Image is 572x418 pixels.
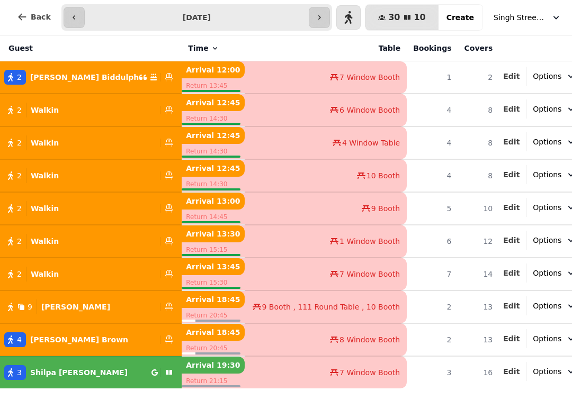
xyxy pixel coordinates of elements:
[407,94,458,126] td: 4
[28,302,32,312] span: 9
[407,258,458,290] td: 7
[446,14,474,21] span: Create
[182,210,244,224] p: Return 14:45
[31,269,59,279] p: Walkin
[533,235,561,246] span: Options
[182,308,244,323] p: Return 20:45
[30,367,128,378] p: Shilpa [PERSON_NAME]
[407,61,458,94] td: 1
[182,341,244,356] p: Return 20:45
[503,72,520,80] span: Edit
[182,160,244,177] p: Arrival 12:45
[407,323,458,356] td: 2
[182,374,244,388] p: Return 21:15
[407,290,458,323] td: 2
[339,236,400,247] span: 1 Window Booth
[31,13,51,21] span: Back
[503,335,520,342] span: Edit
[182,242,244,257] p: Return 15:15
[503,138,520,146] span: Edit
[503,302,520,310] span: Edit
[407,126,458,159] td: 4
[182,94,244,111] p: Arrival 12:45
[458,159,499,192] td: 8
[388,13,400,22] span: 30
[487,8,568,27] button: Singh Street Bruntsfield
[533,169,561,180] span: Options
[17,334,22,345] span: 4
[17,138,22,148] span: 2
[31,236,59,247] p: Walkin
[182,61,244,78] p: Arrival 12:00
[458,323,499,356] td: 13
[458,356,499,388] td: 16
[17,170,22,181] span: 2
[182,177,244,192] p: Return 14:30
[533,71,561,81] span: Options
[342,138,400,148] span: 4 Window Table
[17,367,22,378] span: 3
[458,192,499,225] td: 10
[458,61,499,94] td: 2
[188,43,219,53] button: Time
[17,269,22,279] span: 2
[503,237,520,244] span: Edit
[182,78,244,93] p: Return 13:45
[339,334,400,345] span: 8 Window Booth
[31,105,59,115] p: Walkin
[182,357,244,374] p: Arrival 19:30
[503,235,520,246] button: Edit
[503,204,520,211] span: Edit
[503,268,520,278] button: Edit
[182,225,244,242] p: Arrival 13:30
[41,302,110,312] p: [PERSON_NAME]
[30,72,139,83] p: [PERSON_NAME] Biddulph
[503,169,520,180] button: Edit
[407,225,458,258] td: 6
[458,290,499,323] td: 13
[367,170,400,181] span: 10 Booth
[371,203,400,214] span: 9 Booth
[503,366,520,377] button: Edit
[17,236,22,247] span: 2
[17,72,22,83] span: 2
[533,301,561,311] span: Options
[407,356,458,388] td: 3
[17,105,22,115] span: 2
[533,366,561,377] span: Options
[438,5,482,30] button: Create
[31,203,59,214] p: Walkin
[503,171,520,178] span: Edit
[503,71,520,81] button: Edit
[407,192,458,225] td: 5
[182,258,244,275] p: Arrival 13:45
[503,269,520,277] span: Edit
[458,225,499,258] td: 12
[339,269,400,279] span: 7 Window Booth
[503,137,520,147] button: Edit
[31,170,59,181] p: Walkin
[503,202,520,213] button: Edit
[262,302,400,312] span: 9 Booth , 111 Round Table , 10 Booth
[188,43,208,53] span: Time
[8,4,59,30] button: Back
[533,333,561,344] span: Options
[31,138,59,148] p: Walkin
[30,334,128,345] p: [PERSON_NAME] Brown
[365,5,439,30] button: 3010
[182,111,244,126] p: Return 14:30
[17,203,22,214] span: 2
[503,104,520,114] button: Edit
[503,301,520,311] button: Edit
[182,127,244,144] p: Arrival 12:45
[458,258,499,290] td: 14
[339,367,400,378] span: 7 Window Booth
[182,324,244,341] p: Arrival 18:45
[533,104,561,114] span: Options
[458,35,499,61] th: Covers
[503,333,520,344] button: Edit
[182,275,244,290] p: Return 15:30
[407,159,458,192] td: 4
[533,268,561,278] span: Options
[494,12,547,23] span: Singh Street Bruntsfield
